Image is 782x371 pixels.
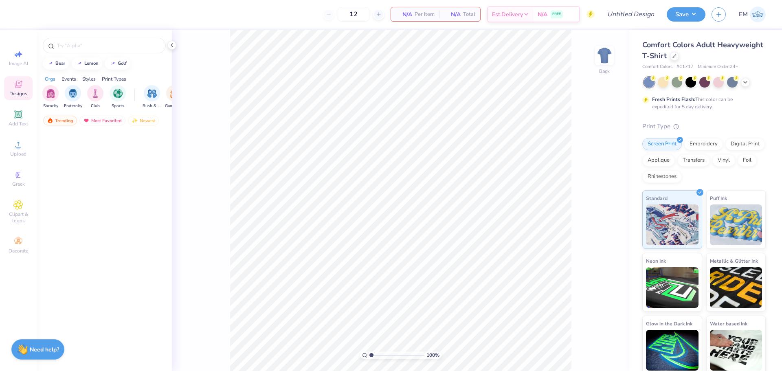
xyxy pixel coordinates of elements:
[652,96,695,103] strong: Fresh Prints Flash:
[84,61,99,66] div: lemon
[9,121,28,127] span: Add Text
[642,40,763,61] span: Comfort Colors Adult Heavyweight T-Shirt
[87,85,103,109] button: filter button
[4,211,33,224] span: Clipart & logos
[725,138,765,150] div: Digital Print
[710,267,762,308] img: Metallic & Glitter Ink
[105,57,130,70] button: golf
[739,7,766,22] a: EM
[426,351,439,359] span: 100 %
[30,346,59,353] strong: Need help?
[165,85,184,109] div: filter for Game Day
[110,85,126,109] button: filter button
[47,61,54,66] img: trend_line.gif
[739,10,748,19] span: EM
[83,118,90,123] img: most_fav.gif
[9,90,27,97] span: Designs
[710,194,727,202] span: Puff Ink
[646,330,699,371] img: Glow in the Dark Ink
[55,61,65,66] div: bear
[110,85,126,109] div: filter for Sports
[710,257,758,265] span: Metallic & Glitter Ink
[87,85,103,109] div: filter for Club
[750,7,766,22] img: Eric Mak
[677,154,710,167] div: Transfers
[677,64,694,70] span: # C1717
[596,47,613,64] img: Back
[147,89,157,98] img: Rush & Bid Image
[712,154,735,167] div: Vinyl
[652,96,752,110] div: This color can be expedited for 5 day delivery.
[112,103,124,109] span: Sports
[43,103,58,109] span: Sorority
[10,151,26,157] span: Upload
[68,89,77,98] img: Fraternity Image
[9,60,28,67] span: Image AI
[9,248,28,254] span: Decorate
[710,319,747,328] span: Water based Ink
[12,181,25,187] span: Greek
[42,85,59,109] div: filter for Sorority
[646,194,668,202] span: Standard
[642,171,682,183] div: Rhinestones
[710,330,762,371] img: Water based Ink
[170,89,179,98] img: Game Day Image
[396,10,412,19] span: N/A
[42,85,59,109] button: filter button
[91,103,100,109] span: Club
[62,75,76,83] div: Events
[338,7,369,22] input: – –
[102,75,126,83] div: Print Types
[110,61,116,66] img: trend_line.gif
[165,103,184,109] span: Game Day
[91,89,100,98] img: Club Image
[118,61,127,66] div: golf
[698,64,738,70] span: Minimum Order: 24 +
[538,10,547,19] span: N/A
[599,68,610,75] div: Back
[646,257,666,265] span: Neon Ink
[143,103,161,109] span: Rush & Bid
[463,10,475,19] span: Total
[43,57,69,70] button: bear
[143,85,161,109] div: filter for Rush & Bid
[113,89,123,98] img: Sports Image
[47,118,53,123] img: trending.gif
[444,10,461,19] span: N/A
[492,10,523,19] span: Est. Delivery
[165,85,184,109] button: filter button
[667,7,705,22] button: Save
[552,11,561,17] span: FREE
[415,10,435,19] span: Per Item
[76,61,83,66] img: trend_line.gif
[684,138,723,150] div: Embroidery
[64,103,82,109] span: Fraternity
[642,122,766,131] div: Print Type
[642,64,672,70] span: Comfort Colors
[82,75,96,83] div: Styles
[56,42,160,50] input: Try "Alpha"
[72,57,102,70] button: lemon
[45,75,55,83] div: Orgs
[710,204,762,245] img: Puff Ink
[128,116,159,125] div: Newest
[46,89,55,98] img: Sorority Image
[43,116,77,125] div: Trending
[143,85,161,109] button: filter button
[79,116,125,125] div: Most Favorited
[64,85,82,109] button: filter button
[646,319,692,328] span: Glow in the Dark Ink
[646,204,699,245] img: Standard
[132,118,138,123] img: Newest.gif
[64,85,82,109] div: filter for Fraternity
[642,154,675,167] div: Applique
[738,154,757,167] div: Foil
[642,138,682,150] div: Screen Print
[601,6,661,22] input: Untitled Design
[646,267,699,308] img: Neon Ink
